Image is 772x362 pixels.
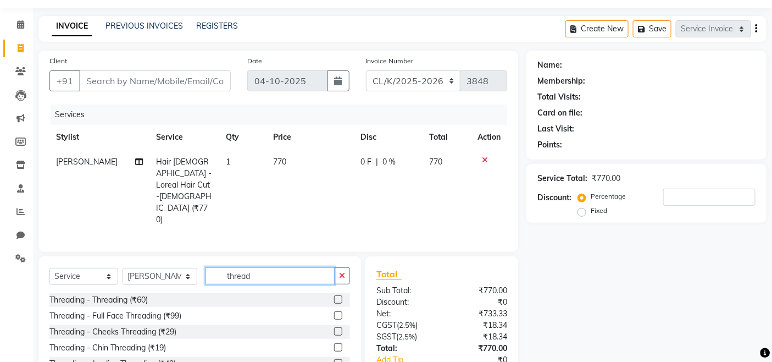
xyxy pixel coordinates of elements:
[423,125,471,150] th: Total
[537,192,571,204] div: Discount:
[368,308,442,320] div: Net:
[376,332,396,342] span: SGST
[442,331,515,343] div: ₹18.34
[52,17,92,36] a: INVOICE
[156,157,212,224] span: Hair [DEMOGRAPHIC_DATA] - Loreal Hair Cut-[DEMOGRAPHIC_DATA] (₹770)
[49,294,148,306] div: Threading - Threading (₹60)
[471,125,507,150] th: Action
[442,320,515,331] div: ₹18.34
[79,70,231,91] input: Search by Name/Mobile/Email/Code
[220,125,266,150] th: Qty
[376,268,402,280] span: Total
[49,125,149,150] th: Stylist
[56,157,118,167] span: [PERSON_NAME]
[149,125,220,150] th: Service
[591,206,607,216] label: Fixed
[429,157,442,167] span: 770
[226,157,231,167] span: 1
[633,20,671,37] button: Save
[537,91,581,103] div: Total Visits:
[537,139,562,151] div: Points:
[537,173,587,184] div: Service Total:
[49,70,80,91] button: +91
[442,343,515,354] div: ₹770.00
[591,191,626,201] label: Percentage
[442,308,515,320] div: ₹733.33
[398,332,415,341] span: 2.5%
[368,331,442,343] div: ( )
[537,107,582,119] div: Card on file:
[105,21,183,31] a: PREVIOUS INVOICES
[368,343,442,354] div: Total:
[196,21,238,31] a: REGISTERS
[247,56,262,66] label: Date
[49,326,176,338] div: Threading - Cheeks Threading (₹29)
[537,75,585,87] div: Membership:
[592,173,620,184] div: ₹770.00
[399,321,415,330] span: 2.5%
[273,157,286,167] span: 770
[49,56,67,66] label: Client
[376,320,397,330] span: CGST
[382,156,396,168] span: 0 %
[565,20,629,37] button: Create New
[537,123,574,135] div: Last Visit:
[266,125,354,150] th: Price
[376,156,378,168] span: |
[442,285,515,297] div: ₹770.00
[368,320,442,331] div: ( )
[368,297,442,308] div: Discount:
[51,105,515,125] div: Services
[368,285,442,297] div: Sub Total:
[360,156,371,168] span: 0 F
[49,310,181,322] div: Threading - Full Face Threading (₹99)
[354,125,423,150] th: Disc
[366,56,414,66] label: Invoice Number
[49,342,166,354] div: Threading - Chin Threading (₹19)
[537,59,562,71] div: Name:
[442,297,515,308] div: ₹0
[206,267,335,284] input: Search or Scan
